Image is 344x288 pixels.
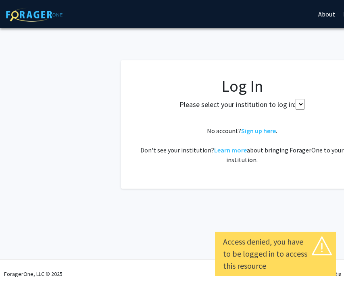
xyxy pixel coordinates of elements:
div: ForagerOne, LLC © 2025 [4,260,63,288]
img: ForagerOne Logo [6,8,63,22]
a: Sign up here [241,127,276,135]
label: Please select your institution to log in: [179,99,296,110]
a: Learn more about bringing ForagerOne to your institution [214,146,247,154]
div: Access denied, you have to be logged in to access this resource [223,236,328,272]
